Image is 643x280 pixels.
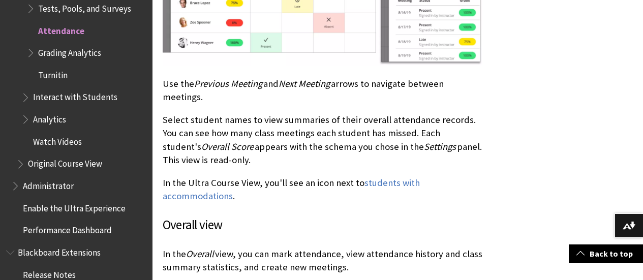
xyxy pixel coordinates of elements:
[163,215,482,235] h3: Overall view
[23,222,112,236] span: Performance Dashboard
[163,77,482,104] p: Use the and arrows to navigate between meetings.
[163,113,482,167] p: Select student names to view summaries of their overall attendance records. You can see how many ...
[279,78,330,89] span: Next Meeting
[424,141,456,152] span: Settings
[194,78,262,89] span: Previous Meeting
[33,111,66,125] span: Analytics
[163,176,482,203] p: In the Ultra Course View, you'll see an icon next to .
[38,67,68,80] span: Turnitin
[569,244,643,263] a: Back to top
[18,244,101,258] span: Blackboard Extensions
[33,89,117,103] span: Interact with Students
[201,141,254,152] span: Overall Score
[33,133,82,147] span: Watch Videos
[186,248,214,260] span: Overall
[163,247,482,274] p: In the view, you can mark attendance, view attendance history and class summary statistics, and c...
[163,177,420,202] a: students with accommodations
[23,266,76,280] span: Release Notes
[28,155,102,169] span: Original Course View
[38,44,101,58] span: Grading Analytics
[23,200,126,213] span: Enable the Ultra Experience
[38,22,84,36] span: Attendance
[23,177,74,191] span: Administrator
